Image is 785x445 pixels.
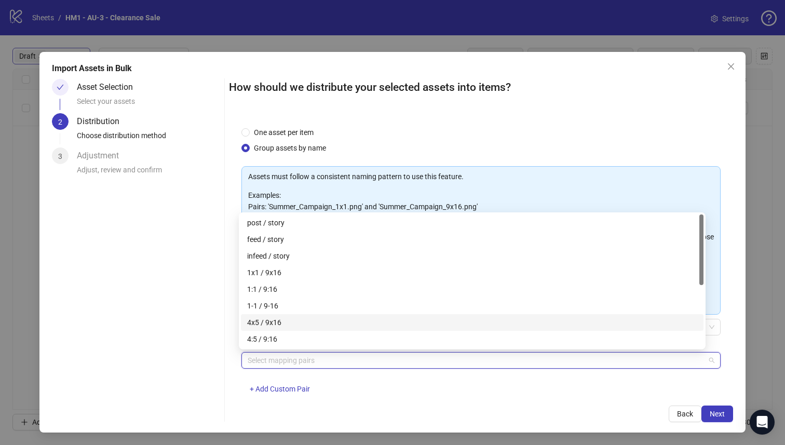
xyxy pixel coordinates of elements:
[723,58,739,75] button: Close
[248,190,714,224] p: Examples: Pairs: 'Summer_Campaign_1x1.png' and 'Summer_Campaign_9x16.png' Triples: 'Summer_Campai...
[727,62,735,71] span: close
[247,250,697,262] div: infeed / story
[250,142,330,154] span: Group assets by name
[241,331,703,347] div: 4:5 / 9:16
[250,127,318,138] span: One asset per item
[677,410,693,418] span: Back
[241,381,318,398] button: + Add Custom Pair
[247,300,697,312] div: 1-1 / 9-16
[241,264,703,281] div: 1x1 / 9x16
[77,113,128,130] div: Distribution
[247,284,697,295] div: 1:1 / 9:16
[241,214,703,231] div: post / story
[710,410,725,418] span: Next
[241,231,703,248] div: feed / story
[247,267,697,278] div: 1x1 / 9x16
[669,406,701,422] button: Back
[701,406,733,422] button: Next
[241,314,703,331] div: 4x5 / 9x16
[750,410,775,435] div: Open Intercom Messenger
[247,217,697,228] div: post / story
[248,171,714,182] p: Assets must follow a consistent naming pattern to use this feature.
[77,79,141,96] div: Asset Selection
[52,62,734,75] div: Import Assets in Bulk
[229,79,734,96] h2: How should we distribute your selected assets into items?
[77,147,127,164] div: Adjustment
[241,298,703,314] div: 1-1 / 9-16
[250,385,310,393] span: + Add Custom Pair
[77,130,220,147] div: Choose distribution method
[58,118,62,126] span: 2
[57,84,64,91] span: check
[247,234,697,245] div: feed / story
[241,248,703,264] div: infeed / story
[247,333,697,345] div: 4:5 / 9:16
[241,281,703,298] div: 1:1 / 9:16
[77,164,220,182] div: Adjust, review and confirm
[77,96,220,113] div: Select your assets
[247,317,697,328] div: 4x5 / 9x16
[58,152,62,160] span: 3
